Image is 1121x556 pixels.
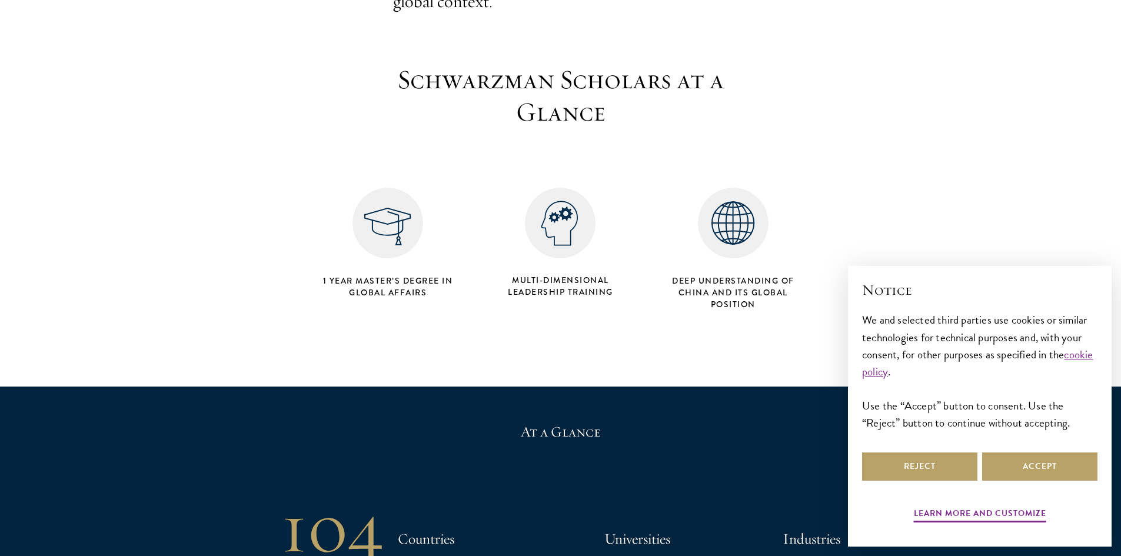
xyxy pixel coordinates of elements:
h3: Industries [783,527,840,551]
h3: Schwarzman Scholars at a Glance [378,64,743,129]
h5: At a Glance [137,422,984,442]
button: Accept [982,452,1097,481]
h4: Deep understanding of China and its global position [663,275,803,310]
h3: Universities [604,527,670,551]
h4: 1 Year Master’s Degree in Global Affairs [318,275,458,298]
h2: Notice [862,280,1097,300]
h3: Countries [398,527,454,551]
button: Learn more and customize [914,506,1046,524]
div: We and selected third parties use cookies or similar technologies for technical purposes and, wit... [862,311,1097,431]
button: Reject [862,452,977,481]
a: cookie policy [862,346,1093,380]
h4: Multi-dimensional Leadership Training [491,274,630,298]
